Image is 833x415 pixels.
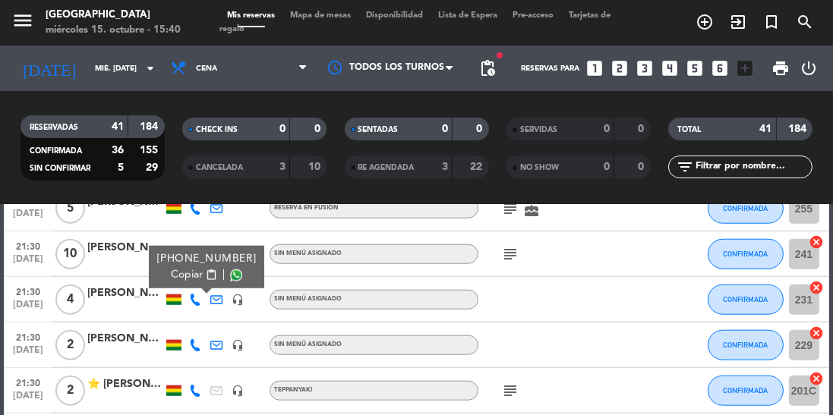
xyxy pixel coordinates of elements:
[274,387,312,393] span: Teppanyaki
[708,285,784,315] button: CONFIRMADA
[55,330,85,360] span: 2
[274,341,342,347] span: Sin menú asignado
[87,285,163,302] div: [PERSON_NAME]
[232,385,244,397] i: headset_mic
[232,339,244,351] i: headset_mic
[723,250,768,258] span: CONFIRMADA
[677,126,701,134] span: TOTAL
[470,162,485,172] strong: 22
[442,124,448,134] strong: 0
[762,13,781,31] i: turned_in_not
[118,162,124,173] strong: 5
[141,59,159,77] i: arrow_drop_down
[9,237,47,254] span: 21:30
[685,58,705,78] i: looks_5
[476,124,485,134] strong: 0
[9,282,47,300] span: 21:30
[638,162,647,172] strong: 0
[723,386,768,395] span: CONFIRMADA
[501,245,519,263] i: subject
[604,124,610,134] strong: 0
[729,13,747,31] i: exit_to_app
[222,267,226,283] span: |
[522,200,541,218] i: cake
[112,145,124,156] strong: 36
[9,300,47,317] span: [DATE]
[9,373,47,391] span: 21:30
[219,11,282,20] span: Mis reservas
[196,64,217,73] span: Cena
[520,164,559,171] span: NO SHOW
[11,9,34,37] button: menu
[520,126,557,134] span: SERVIDAS
[710,58,730,78] i: looks_6
[760,124,772,134] strong: 41
[478,59,497,77] span: pending_actions
[358,126,399,134] span: SENTADAS
[696,13,714,31] i: add_circle_outline
[55,239,85,269] span: 10
[87,239,163,256] div: [PERSON_NAME]
[735,58,755,78] i: add_box
[171,267,203,283] span: Copiar
[11,9,34,32] i: menu
[87,376,163,393] div: ⭐ [PERSON_NAME]
[501,382,519,400] i: subject
[708,376,784,406] button: CONFIRMADA
[9,345,47,363] span: [DATE]
[809,371,825,386] i: cancel
[30,124,78,131] span: RESERVADAS
[282,11,358,20] span: Mapa de mesas
[206,269,217,281] span: content_paste
[196,126,238,134] span: CHECK INS
[694,159,812,175] input: Filtrar por nombre...
[30,147,82,155] span: CONFIRMADA
[809,325,825,341] i: cancel
[358,164,415,171] span: RE AGENDADA
[660,58,680,78] i: looks_4
[30,165,90,172] span: SIN CONFIRMAR
[723,295,768,303] span: CONFIRMADA
[585,58,604,78] i: looks_one
[723,341,768,349] span: CONFIRMADA
[9,391,47,408] span: [DATE]
[501,200,519,218] i: subject
[796,46,822,91] div: LOG OUT
[676,158,694,176] i: filter_list
[146,162,161,173] strong: 29
[9,254,47,272] span: [DATE]
[46,8,181,23] div: [GEOGRAPHIC_DATA]
[495,51,504,60] span: fiber_manual_record
[46,23,181,38] div: miércoles 15. octubre - 15:40
[809,234,825,250] i: cancel
[796,13,814,31] i: search
[521,64,579,73] span: Reservas para
[635,58,655,78] i: looks_3
[800,59,818,77] i: power_settings_new
[274,250,342,256] span: Sin menú asignado
[505,11,561,20] span: Pre-acceso
[279,162,286,172] strong: 3
[358,11,431,20] span: Disponibilidad
[314,124,323,134] strong: 0
[196,164,243,171] span: CANCELADA
[308,162,323,172] strong: 10
[809,280,825,295] i: cancel
[708,239,784,269] button: CONFIRMADA
[279,124,286,134] strong: 0
[11,52,87,84] i: [DATE]
[9,209,47,226] span: [DATE]
[771,59,790,77] span: print
[9,328,47,345] span: 21:30
[232,294,244,306] i: headset_mic
[638,124,647,134] strong: 0
[157,251,257,267] div: [PHONE_NUMBER]
[55,193,85,224] span: 5
[610,58,629,78] i: looks_two
[140,145,161,156] strong: 155
[55,376,85,406] span: 2
[55,285,85,315] span: 4
[442,162,448,172] strong: 3
[140,121,161,132] strong: 184
[708,193,784,224] button: CONFIRMADA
